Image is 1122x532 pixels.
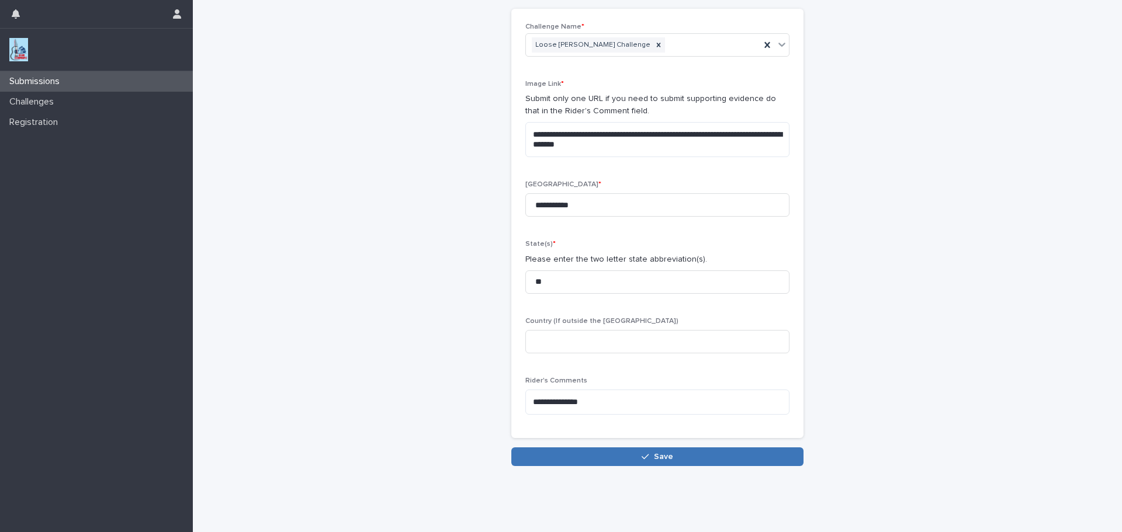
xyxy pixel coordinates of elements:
[525,81,564,88] span: Image Link
[654,453,673,461] span: Save
[9,38,28,61] img: jxsLJbdS1eYBI7rVAS4p
[525,377,587,384] span: Rider's Comments
[525,318,678,325] span: Country (If outside the [GEOGRAPHIC_DATA])
[525,23,584,30] span: Challenge Name
[525,241,556,248] span: State(s)
[525,181,601,188] span: [GEOGRAPHIC_DATA]
[511,447,804,466] button: Save
[525,253,789,266] p: Please enter the two letter state abbreviation(s).
[5,76,69,87] p: Submissions
[5,117,67,128] p: Registration
[5,96,63,107] p: Challenges
[532,37,652,53] div: Loose [PERSON_NAME] Challenge
[525,93,789,117] p: Submit only one URL if you need to submit supporting evidence do that in the Rider's Comment field.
